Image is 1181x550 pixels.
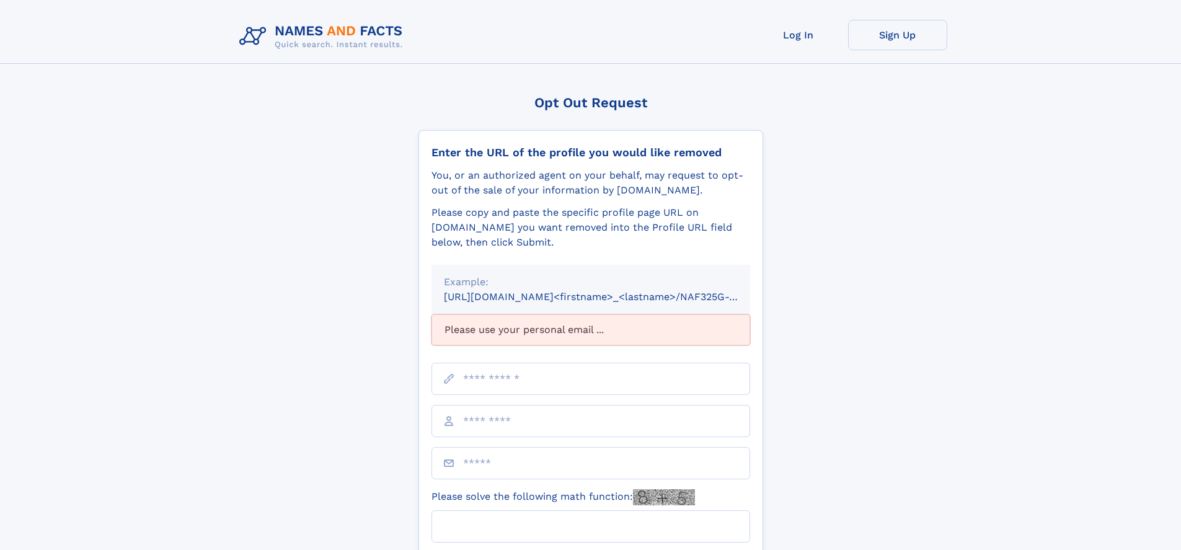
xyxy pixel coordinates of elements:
div: You, or an authorized agent on your behalf, may request to opt-out of the sale of your informatio... [431,168,750,198]
label: Please solve the following math function: [431,489,695,505]
div: Example: [444,275,738,290]
div: Please copy and paste the specific profile page URL on [DOMAIN_NAME] you want removed into the Pr... [431,205,750,250]
div: Opt Out Request [418,95,763,110]
img: Logo Names and Facts [234,20,413,53]
small: [URL][DOMAIN_NAME]<firstname>_<lastname>/NAF325G-xxxxxxxx [444,291,774,303]
a: Log In [749,20,848,50]
div: Please use your personal email ... [431,314,750,345]
div: Enter the URL of the profile you would like removed [431,146,750,159]
a: Sign Up [848,20,947,50]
